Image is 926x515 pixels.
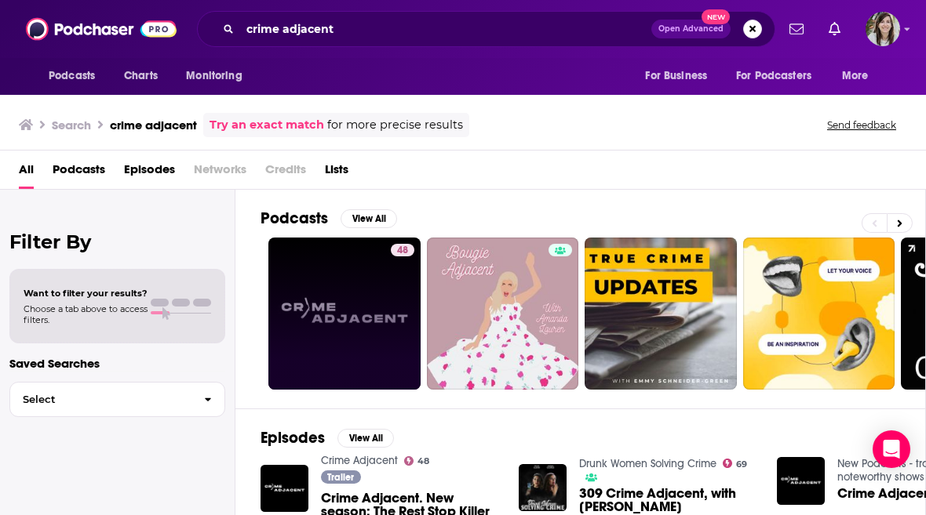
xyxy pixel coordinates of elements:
a: Show notifications dropdown [783,16,810,42]
a: Show notifications dropdown [822,16,847,42]
button: open menu [38,61,115,91]
p: Saved Searches [9,356,225,371]
a: Charts [114,61,167,91]
a: Drunk Women Solving Crime [579,457,716,470]
h2: Filter By [9,230,225,253]
img: User Profile [866,12,900,46]
h3: Search [52,118,91,132]
button: Open AdvancedNew [651,20,731,38]
button: open menu [726,61,834,91]
a: All [19,157,34,189]
span: 69 [736,461,747,468]
span: More [842,65,869,87]
a: Podcasts [53,157,105,189]
button: Show profile menu [866,12,900,46]
button: open menu [175,61,262,91]
img: Podchaser - Follow, Share and Rate Podcasts [26,14,177,44]
h2: Episodes [261,428,325,448]
input: Search podcasts, credits, & more... [240,16,651,42]
span: Monitoring [186,65,242,87]
a: 48 [268,238,421,390]
div: Search podcasts, credits, & more... [197,11,775,47]
h3: crime adjacent [110,118,197,132]
img: Crime Adjacent. New season: The Rest Stop Killer [261,465,308,513]
button: View All [337,429,394,448]
a: 69 [723,459,748,468]
h2: Podcasts [261,209,328,228]
a: Lists [325,157,348,189]
span: Choose a tab above to access filters. [24,303,148,325]
span: Logged in as devinandrade [866,12,900,46]
span: 48 [417,458,429,465]
a: 309 Crime Adjacent, with Lindsay Sharman [579,487,758,513]
div: Open Intercom Messenger [873,430,910,468]
button: open menu [831,61,888,91]
span: For Business [645,65,707,87]
a: PodcastsView All [261,209,397,228]
a: Crime Adjacent [321,454,398,467]
span: Trailer [327,473,354,482]
img: 309 Crime Adjacent, with Lindsay Sharman [519,464,567,512]
span: Select [10,394,191,404]
span: For Podcasters [736,65,811,87]
button: View All [341,209,397,228]
button: Select [9,382,225,417]
button: Send feedback [822,118,901,132]
a: 48 [391,244,414,256]
a: EpisodesView All [261,428,394,448]
img: Crime Adjacent [777,457,825,505]
span: Credits [265,157,306,189]
span: 48 [397,243,408,259]
span: Networks [194,157,246,189]
a: Try an exact match [210,116,324,134]
span: for more precise results [327,116,463,134]
span: 309 Crime Adjacent, with [PERSON_NAME] [579,487,758,513]
span: Podcasts [49,65,95,87]
span: Open Advanced [658,25,724,33]
span: New [702,9,730,24]
span: Charts [124,65,158,87]
a: Episodes [124,157,175,189]
a: 48 [404,456,430,466]
span: Want to filter your results? [24,288,148,299]
button: open menu [634,61,727,91]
